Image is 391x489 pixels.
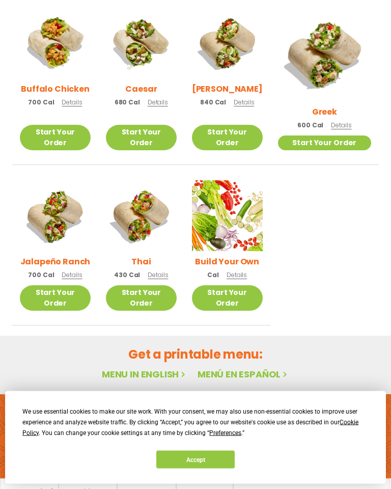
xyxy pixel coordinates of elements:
[192,83,263,96] h2: [PERSON_NAME]
[200,98,226,107] span: 840 Cal
[20,125,91,151] a: Start Your Order
[106,286,177,311] a: Start Your Order
[207,271,219,280] span: Cal
[114,271,140,280] span: 430 Cal
[22,406,368,439] div: We use essential cookies to make our site work. With your consent, we may also use non-essential ...
[28,271,54,280] span: 700 Cal
[21,83,90,96] h2: Buffalo Chicken
[209,429,241,437] span: Preferences
[195,256,259,268] h2: Build Your Own
[192,181,263,252] img: Product photo for Build Your Own
[106,125,177,151] a: Start Your Order
[234,98,254,107] span: Details
[102,368,187,381] a: Menu in English
[20,8,91,79] img: Product photo for Buffalo Chicken Wrap
[106,8,177,79] img: Product photo for Caesar Wrap
[227,271,247,280] span: Details
[278,136,371,151] a: Start Your Order
[62,271,82,280] span: Details
[62,98,82,107] span: Details
[198,368,289,381] a: Menú en español
[278,8,371,101] img: Product photo for Greek Wrap
[312,106,337,119] h2: Greek
[106,181,177,252] img: Product photo for Thai Wrap
[192,8,263,79] img: Product photo for Cobb Wrap
[12,346,379,364] h2: Get a printable menu:
[156,451,235,469] button: Accept
[20,256,91,268] h2: Jalapeño Ranch
[131,256,151,268] h2: Thai
[125,83,157,96] h2: Caesar
[192,125,263,151] a: Start Your Order
[148,98,168,107] span: Details
[331,121,351,130] span: Details
[5,391,386,484] div: Cookie Consent Prompt
[192,286,263,311] a: Start Your Order
[115,98,140,107] span: 680 Cal
[20,286,91,311] a: Start Your Order
[28,98,54,107] span: 700 Cal
[148,271,168,280] span: Details
[20,181,91,252] img: Product photo for Jalapeño Ranch Wrap
[297,121,323,130] span: 600 Cal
